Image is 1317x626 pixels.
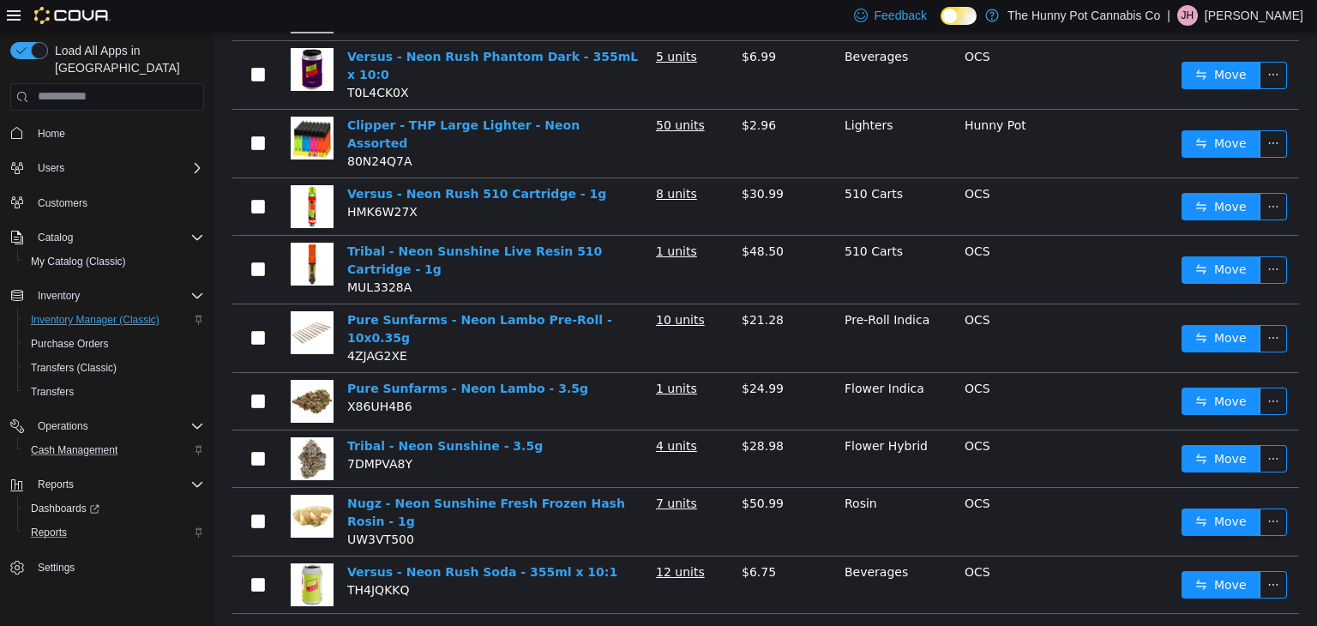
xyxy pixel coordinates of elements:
[3,121,211,146] button: Home
[76,85,119,128] img: Clipper - THP Large Lighter - Neon Assorted hero shot
[24,382,81,402] a: Transfers
[24,498,106,519] a: Dashboards
[3,473,211,497] button: Reports
[442,87,490,100] u: 50 units
[31,158,71,178] button: Users
[750,281,776,295] span: OCS
[527,155,569,169] span: $30.99
[133,533,403,547] a: Versus - Neon Rush Soda - 355ml x 10:1
[527,350,569,364] span: $24.99
[133,173,203,187] span: HMK6W27X
[24,498,204,519] span: Dashboards
[31,123,204,144] span: Home
[623,9,743,78] td: Beverages
[24,522,74,543] a: Reports
[3,226,211,250] button: Catalog
[38,289,80,303] span: Inventory
[133,407,328,421] a: Tribal - Neon Sunshine - 3.5g
[3,414,211,438] button: Operations
[17,380,211,404] button: Transfers
[24,334,204,354] span: Purchase Orders
[38,561,75,575] span: Settings
[527,407,569,421] span: $28.98
[750,155,776,169] span: OCS
[1167,5,1170,26] p: |
[31,557,204,578] span: Settings
[1045,477,1073,504] button: icon: ellipsis
[750,465,776,479] span: OCS
[31,123,72,144] a: Home
[38,419,88,433] span: Operations
[24,382,204,402] span: Transfers
[133,501,200,515] span: UW3VT500
[31,227,204,248] span: Catalog
[750,533,776,547] span: OCS
[967,99,1046,126] button: icon: swapMove
[76,280,119,322] img: Pure Sunfarms - Neon Lambo Pre-Roll - 10x0.35g hero shot
[1045,293,1073,321] button: icon: ellipsis
[1045,413,1073,441] button: icon: ellipsis
[24,310,166,330] a: Inventory Manager (Classic)
[967,477,1046,504] button: icon: swapMove
[17,497,211,521] a: Dashboards
[623,341,743,399] td: Flower Indica
[17,521,211,545] button: Reports
[750,18,776,32] span: OCS
[133,281,398,313] a: Pure Sunfarms - Neon Lambo Pre-Roll - 10x0.35g
[24,440,124,460] a: Cash Management
[76,532,119,575] img: Versus - Neon Rush Soda - 355ml x 10:1 hero shot
[17,332,211,356] button: Purchase Orders
[24,334,116,354] a: Purchase Orders
[133,465,411,497] a: Nugz - Neon Sunshine Fresh Frozen Hash Rosin - 1g
[442,281,490,295] u: 10 units
[48,42,204,76] span: Load All Apps in [GEOGRAPHIC_DATA]
[31,502,99,515] span: Dashboards
[31,557,81,578] a: Settings
[442,533,490,547] u: 12 units
[750,350,776,364] span: OCS
[442,213,483,226] u: 1 units
[31,158,204,178] span: Users
[3,190,211,215] button: Customers
[17,438,211,462] button: Cash Management
[24,358,204,378] span: Transfers (Classic)
[133,425,198,439] span: 7DMPVA8Y
[1182,5,1194,26] span: JH
[967,30,1046,57] button: icon: swapMove
[1045,225,1073,252] button: icon: ellipsis
[527,281,569,295] span: $21.28
[76,406,119,448] img: Tribal - Neon Sunshine - 3.5g hero shot
[31,416,95,436] button: Operations
[967,161,1046,189] button: icon: swapMove
[76,348,119,391] img: Pure Sunfarms - Neon Lambo - 3.5g hero shot
[10,114,204,625] nav: Complex example
[133,123,198,136] span: 80N24Q7A
[17,308,211,332] button: Inventory Manager (Classic)
[31,474,81,495] button: Reports
[623,399,743,456] td: Flower Hybrid
[31,385,74,399] span: Transfers
[38,478,74,491] span: Reports
[31,192,204,214] span: Customers
[31,286,87,306] button: Inventory
[133,317,193,331] span: 4ZJAG2XE
[1045,356,1073,383] button: icon: ellipsis
[24,310,204,330] span: Inventory Manager (Classic)
[38,161,64,175] span: Users
[31,193,94,214] a: Customers
[623,147,743,204] td: 510 Carts
[31,416,204,436] span: Operations
[31,474,204,495] span: Reports
[31,337,109,351] span: Purchase Orders
[1045,539,1073,567] button: icon: ellipsis
[24,522,204,543] span: Reports
[967,293,1046,321] button: icon: swapMove
[527,533,562,547] span: $6.75
[442,407,483,421] u: 4 units
[1205,5,1303,26] p: [PERSON_NAME]
[31,227,80,248] button: Catalog
[24,358,123,378] a: Transfers (Classic)
[133,350,374,364] a: Pure Sunfarms - Neon Lambo - 3.5g
[31,443,117,457] span: Cash Management
[24,440,204,460] span: Cash Management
